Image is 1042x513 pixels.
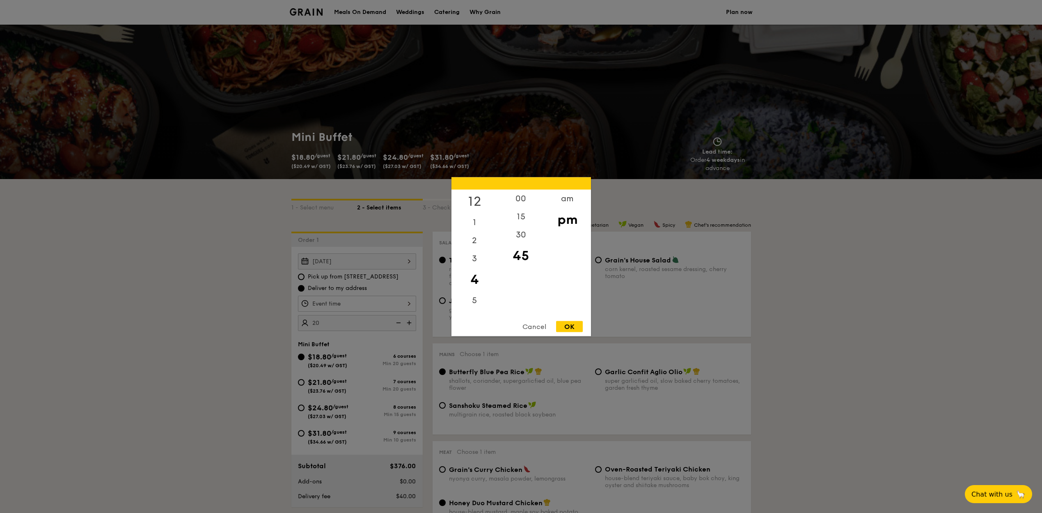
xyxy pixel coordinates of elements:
[1016,490,1026,499] span: 🦙
[965,485,1032,503] button: Chat with us🦙
[451,213,498,231] div: 1
[544,189,591,207] div: am
[498,244,544,267] div: 45
[971,490,1012,498] span: Chat with us
[451,309,498,327] div: 6
[451,231,498,249] div: 2
[451,249,498,267] div: 3
[498,225,544,244] div: 30
[451,189,498,213] div: 12
[498,189,544,207] div: 00
[498,207,544,225] div: 15
[451,291,498,309] div: 5
[544,207,591,231] div: pm
[514,321,554,332] div: Cancel
[556,321,583,332] div: OK
[451,267,498,291] div: 4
